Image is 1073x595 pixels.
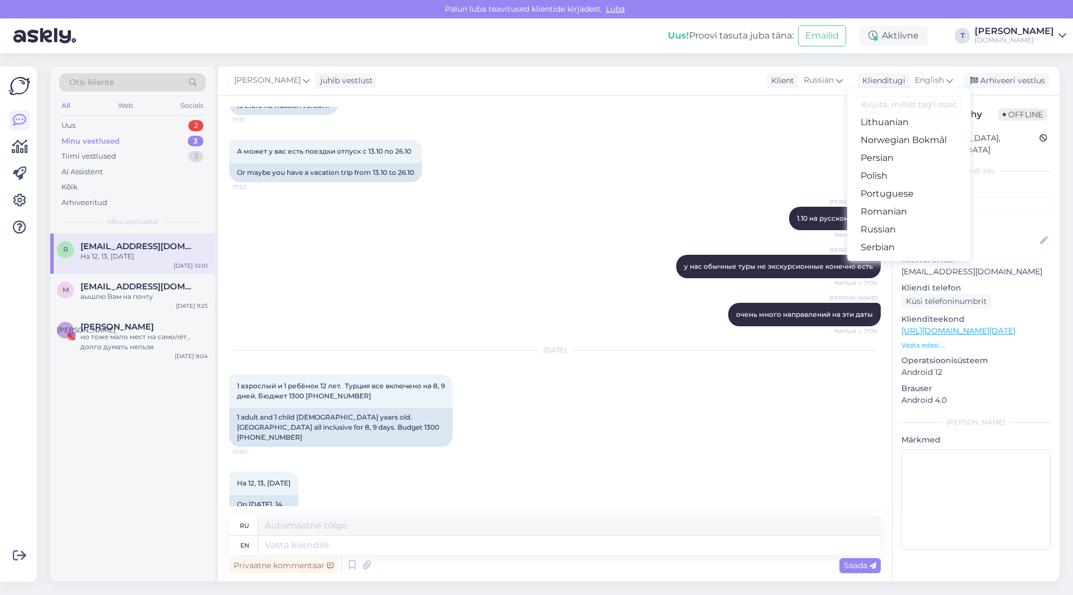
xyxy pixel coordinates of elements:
[61,166,103,178] div: AI Assistent
[975,36,1054,45] div: [DOMAIN_NAME]
[901,383,1051,394] p: Brauser
[63,245,68,254] span: r
[901,366,1051,378] p: Android 12
[61,197,107,208] div: Arhiveeritud
[69,77,114,88] span: Otsi kliente
[174,261,208,270] div: [DATE] 10:01
[9,75,30,97] img: Askly Logo
[80,251,208,261] div: На 12, 13, [DATE]
[844,560,876,570] span: Saada
[834,327,877,335] span: Nähtud ✓ 17:36
[175,352,208,360] div: [DATE] 9:04
[316,75,373,87] div: juhib vestlust
[847,239,970,256] a: Serbian
[901,218,1051,230] p: Kliendi nimi
[797,214,873,222] span: 1.10 на русском языке
[955,28,970,44] div: T
[901,282,1051,294] p: Kliendi telefon
[80,282,197,292] span: marinamarksa@icloud.com
[80,292,208,302] div: вышлю Вам на почту
[847,149,970,167] a: Persian
[829,246,877,254] span: [PERSON_NAME]
[834,279,877,287] span: Nähtud ✓ 17:36
[829,198,877,206] span: [PERSON_NAME]
[798,25,846,46] button: Emailid
[188,136,203,147] div: 3
[975,27,1054,36] div: [PERSON_NAME]
[234,74,301,87] span: [PERSON_NAME]
[860,26,928,46] div: Aktiivne
[178,98,206,113] div: Socials
[229,163,422,182] div: Or maybe you have a vacation trip from 13.10 to 26.10
[901,197,1051,213] input: Lisa tag
[240,516,249,535] div: ru
[975,27,1066,45] a: [PERSON_NAME][DOMAIN_NAME]
[829,294,877,302] span: [PERSON_NAME]
[63,285,69,294] span: m
[237,479,291,487] span: На 12, 13, [DATE]
[963,73,1050,88] div: Arhiveeri vestlus
[856,96,961,113] input: Kirjuta, millist tag'i otsid
[901,294,991,309] div: Küsi telefoninumbrit
[61,182,78,193] div: Kõik
[901,326,1015,336] a: [URL][DOMAIN_NAME][DATE]
[240,536,249,555] div: en
[229,345,881,355] div: [DATE]
[229,495,298,514] div: On [DATE], 14
[107,217,158,227] span: Minu vestlused
[736,310,873,318] span: очень много направлений на эти даты
[905,132,1039,156] div: [GEOGRAPHIC_DATA], [GEOGRAPHIC_DATA]
[116,98,135,113] div: Web
[61,120,75,131] div: Uus
[902,235,1038,247] input: Lisa nimi
[901,166,1051,176] div: Kliendi info
[834,231,877,239] span: Nähtud ✓ 17:35
[998,108,1047,121] span: Offline
[176,302,208,310] div: [DATE] 9:25
[901,394,1051,406] p: Android 4.0
[232,116,274,124] span: 17:31
[188,151,203,162] div: 3
[901,355,1051,366] p: Operatsioonisüsteem
[901,266,1051,278] p: [EMAIL_ADDRESS][DOMAIN_NAME]
[229,558,338,573] div: Privaatne kommentaar
[901,417,1051,427] div: [PERSON_NAME]
[229,408,453,447] div: 1 adult and 1 child [DEMOGRAPHIC_DATA] years old. [GEOGRAPHIC_DATA] all inclusive for 8, 9 days. ...
[901,183,1051,194] p: Kliendi tag'id
[668,30,689,41] b: Uus!
[61,151,116,162] div: Tiimi vestlused
[668,29,794,42] div: Proovi tasuta juba täna:
[59,98,72,113] div: All
[804,74,834,87] span: Russian
[602,4,628,14] span: Luba
[858,75,905,87] div: Klienditugi
[847,113,970,131] a: Lithuanian
[901,313,1051,325] p: Klienditeekond
[237,147,411,155] span: А может у вас есть поездки отпуск с 13.10 по 26.10
[80,241,197,251] span: rostik66@mail.ru
[847,203,970,221] a: Romanian
[901,254,1051,266] p: Kliendi email
[61,136,120,147] div: Minu vestlused
[237,382,447,400] span: 1 взрослый и 1 ребёнок 12 лет. Турция все включено на 8, 9 дней. Бюджет 1300 [PHONE_NUMBER]
[847,131,970,149] a: Norwegian Bokmål
[80,332,208,352] div: но тоже мало мест на самолёт , долго думать нельзя
[767,75,794,87] div: Klient
[847,221,970,239] a: Russian
[901,340,1051,350] p: Vaata edasi ...
[684,262,873,270] span: у нас обычные туры не экскурсионные конечно есть
[232,448,274,456] span: 10:00
[847,185,970,203] a: Portuguese
[57,326,116,334] span: [PERSON_NAME]
[915,74,944,87] span: English
[901,434,1051,446] p: Märkmed
[80,322,154,332] span: Яна Роздорожня
[188,120,203,131] div: 2
[232,183,274,191] span: 17:32
[847,167,970,185] a: Polish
